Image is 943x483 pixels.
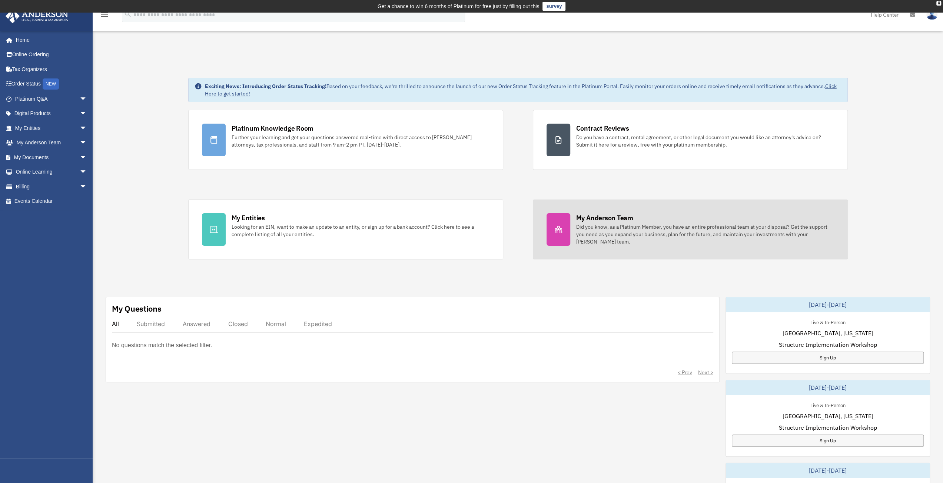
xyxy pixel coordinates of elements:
span: arrow_drop_down [80,91,94,107]
div: Live & In-Person [804,401,851,409]
a: My Anderson Team Did you know, as a Platinum Member, you have an entire professional team at your... [533,199,848,259]
img: User Pic [926,9,937,20]
div: Answered [183,320,210,328]
div: My Questions [112,303,162,314]
a: menu [100,13,109,19]
div: Looking for an EIN, want to make an update to an entity, or sign up for a bank account? Click her... [232,223,489,238]
a: My Entities Looking for an EIN, want to make an update to an entity, or sign up for a bank accoun... [188,199,503,259]
span: [GEOGRAPHIC_DATA], [US_STATE] [782,329,873,338]
a: My Documentsarrow_drop_down [5,150,98,165]
a: Digital Productsarrow_drop_down [5,106,98,121]
div: [DATE]-[DATE] [726,297,930,312]
div: NEW [43,78,59,90]
a: Tax Organizers [5,62,98,77]
div: close [936,1,941,6]
div: Did you know, as a Platinum Member, you have an entire professional team at your disposal? Get th... [576,223,834,245]
div: My Anderson Team [576,213,633,222]
div: Based on your feedback, we're thrilled to announce the launch of our new Order Status Tracking fe... [205,83,841,97]
a: Billingarrow_drop_down [5,179,98,194]
span: arrow_drop_down [80,165,94,180]
div: Contract Reviews [576,124,629,133]
a: Events Calendar [5,194,98,209]
div: Submitted [137,320,165,328]
span: arrow_drop_down [80,150,94,165]
a: Home [5,33,94,47]
a: survey [542,2,565,11]
span: arrow_drop_down [80,121,94,136]
a: Online Learningarrow_drop_down [5,165,98,180]
span: arrow_drop_down [80,106,94,121]
div: Do you have a contract, rental agreement, or other legal document you would like an attorney's ad... [576,134,834,148]
div: Platinum Knowledge Room [232,124,314,133]
a: Contract Reviews Do you have a contract, rental agreement, or other legal document you would like... [533,110,848,170]
i: menu [100,10,109,19]
a: Click Here to get started! [205,83,837,97]
span: arrow_drop_down [80,179,94,194]
div: Normal [266,320,286,328]
a: Platinum Q&Aarrow_drop_down [5,91,98,106]
div: Further your learning and get your questions answered real-time with direct access to [PERSON_NAM... [232,134,489,148]
a: My Anderson Teamarrow_drop_down [5,135,98,150]
i: search [124,10,132,18]
a: Platinum Knowledge Room Further your learning and get your questions answered real-time with dire... [188,110,503,170]
a: My Entitiesarrow_drop_down [5,121,98,135]
div: Expedited [304,320,332,328]
span: Structure Implementation Workshop [778,423,877,432]
div: Closed [228,320,248,328]
div: Live & In-Person [804,318,851,326]
div: All [112,320,119,328]
a: Order StatusNEW [5,77,98,92]
div: [DATE]-[DATE] [726,463,930,478]
div: Get a chance to win 6 months of Platinum for free just by filling out this [378,2,539,11]
a: Sign Up [732,352,924,364]
a: Sign Up [732,435,924,447]
img: Anderson Advisors Platinum Portal [3,9,70,23]
p: No questions match the selected filter. [112,340,212,350]
strong: Exciting News: Introducing Order Status Tracking! [205,83,326,90]
span: Structure Implementation Workshop [778,340,877,349]
div: [DATE]-[DATE] [726,380,930,395]
div: My Entities [232,213,265,222]
span: arrow_drop_down [80,135,94,151]
a: Online Ordering [5,47,98,62]
span: [GEOGRAPHIC_DATA], [US_STATE] [782,412,873,420]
